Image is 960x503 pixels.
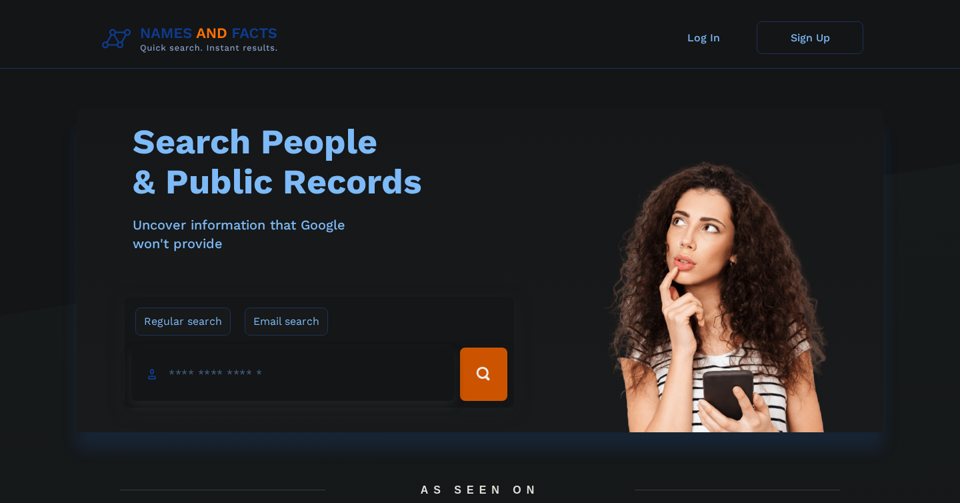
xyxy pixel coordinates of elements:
a: Sign Up [757,21,863,54]
button: Search Button [460,348,507,401]
label: Regular search [135,308,231,336]
a: Log In [650,21,757,54]
img: Search People and Public records [593,157,840,499]
input: search input [131,348,454,401]
label: Email search [245,308,328,336]
h1: Search People & Public Records [133,122,522,202]
img: Logo Names and Facts [97,21,289,57]
div: Uncover information that Google won't provide [133,215,522,253]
